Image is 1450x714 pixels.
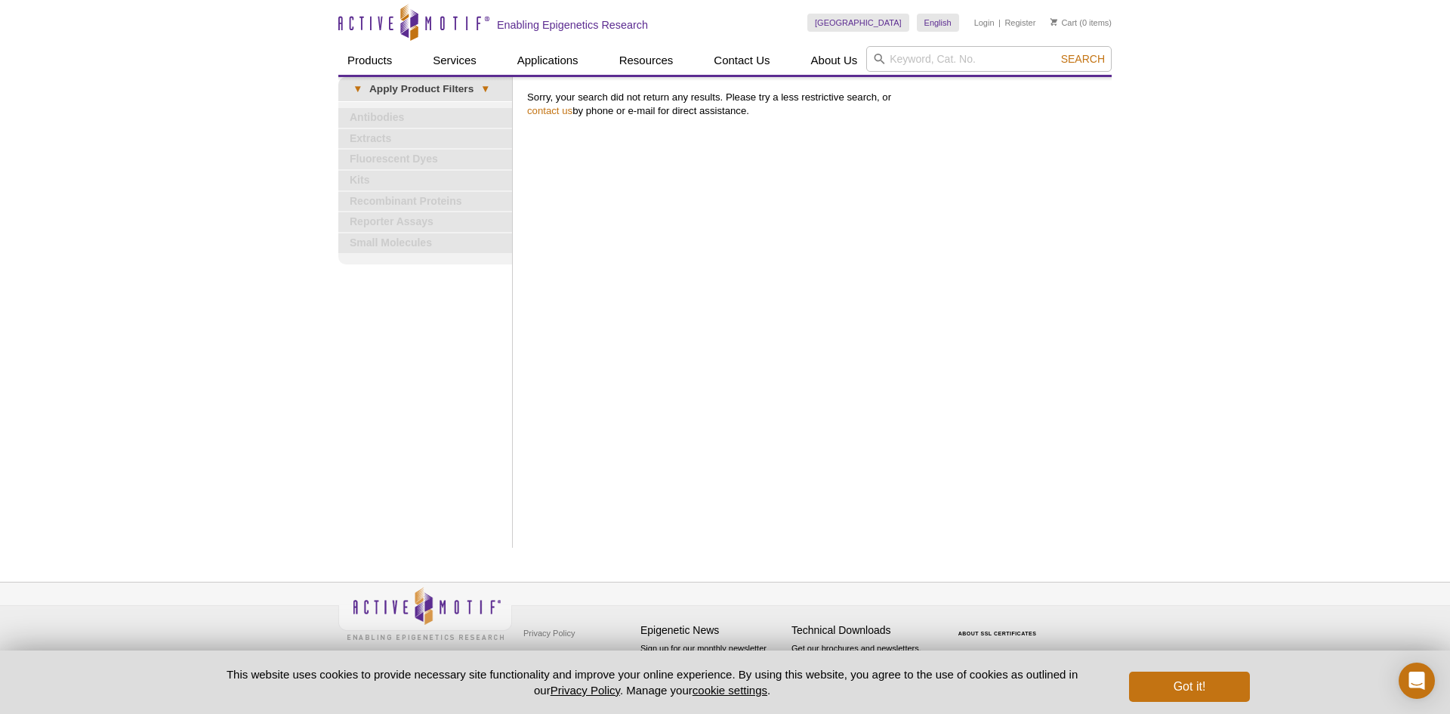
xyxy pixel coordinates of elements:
[640,642,784,694] p: Sign up for our monthly newsletter highlighting recent publications in the field of epigenetics.
[942,609,1056,642] table: Click to Verify - This site chose Symantec SSL for secure e-commerce and confidential communicati...
[791,642,935,681] p: Get our brochures and newsletters, or request them by mail.
[1399,663,1435,699] div: Open Intercom Messenger
[346,82,369,96] span: ▾
[527,91,1104,118] p: Sorry, your search did not return any results. Please try a less restrictive search, or by phone ...
[1057,52,1109,66] button: Search
[640,624,784,637] h4: Epigenetic News
[474,82,497,96] span: ▾
[338,212,512,232] a: Reporter Assays
[200,666,1104,698] p: This website uses cookies to provide necessary site functionality and improve your online experie...
[520,622,578,644] a: Privacy Policy
[338,150,512,169] a: Fluorescent Dyes
[1061,53,1105,65] span: Search
[917,14,959,32] a: English
[527,105,572,116] a: contact us
[866,46,1112,72] input: Keyword, Cat. No.
[497,18,648,32] h2: Enabling Epigenetics Research
[974,17,995,28] a: Login
[802,46,867,75] a: About Us
[520,644,599,667] a: Terms & Conditions
[1050,17,1077,28] a: Cart
[338,77,512,101] a: ▾Apply Product Filters▾
[958,631,1037,636] a: ABOUT SSL CERTIFICATES
[1050,18,1057,26] img: Your Cart
[338,46,401,75] a: Products
[338,171,512,190] a: Kits
[424,46,486,75] a: Services
[1050,14,1112,32] li: (0 items)
[338,129,512,149] a: Extracts
[551,684,620,697] a: Privacy Policy
[338,192,512,212] a: Recombinant Proteins
[508,46,588,75] a: Applications
[998,14,1001,32] li: |
[338,583,512,644] img: Active Motif,
[807,14,909,32] a: [GEOGRAPHIC_DATA]
[791,624,935,637] h4: Technical Downloads
[705,46,779,75] a: Contact Us
[338,108,512,128] a: Antibodies
[1004,17,1035,28] a: Register
[610,46,683,75] a: Resources
[338,233,512,253] a: Small Molecules
[1129,672,1250,702] button: Got it!
[693,684,767,697] button: cookie settings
